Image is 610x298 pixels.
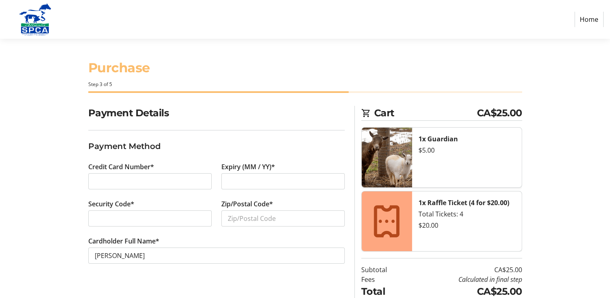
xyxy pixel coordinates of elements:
[88,199,134,209] label: Security Code*
[95,176,205,186] iframe: Secure card number input frame
[88,248,345,264] input: Card Holder Name
[418,220,515,230] div: $20.00
[418,209,515,219] div: Total Tickets: 4
[221,162,275,172] label: Expiry (MM / YY)*
[477,106,522,120] span: CA$25.00
[361,265,408,275] td: Subtotal
[88,106,345,120] h2: Payment Details
[362,128,412,187] img: Guardian
[88,58,522,78] h1: Purchase
[221,199,273,209] label: Zip/Postal Code*
[95,214,205,223] iframe: Secure CVC input frame
[6,3,64,36] img: Alberta SPCA's Logo
[418,134,458,143] strong: 1x Guardian
[374,106,477,120] span: Cart
[408,275,522,284] td: Calculated in final step
[88,236,159,246] label: Cardholder Full Name*
[88,162,154,172] label: Credit Card Number*
[228,176,338,186] iframe: Secure expiration date input frame
[418,145,515,155] div: $5.00
[221,210,345,227] input: Zip/Postal Code
[418,198,509,207] strong: 1x Raffle Ticket (4 for $20.00)
[408,265,522,275] td: CA$25.00
[88,140,345,152] h3: Payment Method
[361,275,408,284] td: Fees
[575,12,604,27] a: Home
[88,81,522,88] div: Step 3 of 5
